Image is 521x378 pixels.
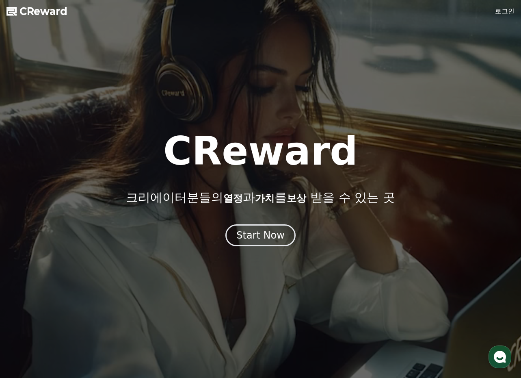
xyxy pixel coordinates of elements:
[225,224,296,246] button: Start Now
[236,229,285,242] div: Start Now
[287,193,306,204] span: 보상
[6,5,67,18] a: CReward
[163,132,358,171] h1: CReward
[223,193,243,204] span: 열정
[225,232,296,240] a: Start Now
[495,7,515,16] a: 로그인
[255,193,275,204] span: 가치
[126,190,395,205] p: 크리에이터분들의 과 를 받을 수 있는 곳
[19,5,67,18] span: CReward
